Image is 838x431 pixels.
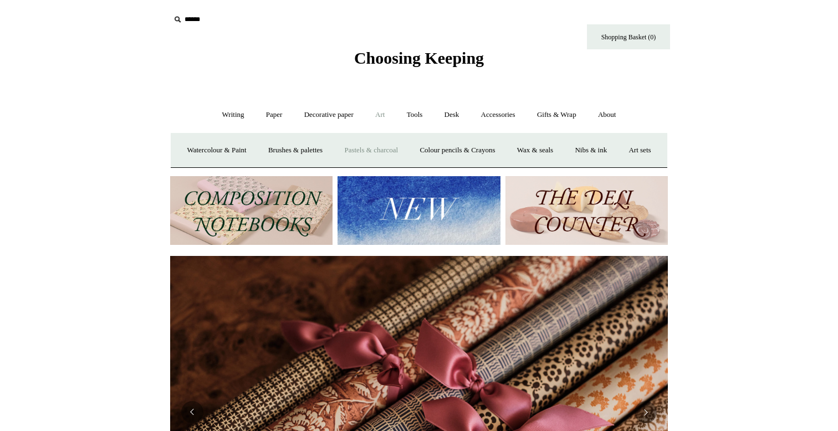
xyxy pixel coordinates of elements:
a: Tools [397,100,433,130]
a: Gifts & Wrap [527,100,586,130]
a: Accessories [471,100,525,130]
a: Choosing Keeping [354,58,484,65]
span: Choosing Keeping [354,49,484,67]
a: Colour pencils & Crayons [410,136,505,165]
button: Next [635,401,657,423]
button: Previous [181,401,203,423]
a: Art [365,100,395,130]
a: Decorative paper [294,100,364,130]
a: Art sets [619,136,661,165]
img: The Deli Counter [505,176,668,245]
a: Shopping Basket (0) [587,24,670,49]
a: Brushes & palettes [258,136,333,165]
a: Desk [435,100,469,130]
a: Wax & seals [507,136,563,165]
img: New.jpg__PID:f73bdf93-380a-4a35-bcfe-7823039498e1 [338,176,500,245]
a: About [588,100,626,130]
a: Nibs & ink [565,136,617,165]
img: 202302 Composition ledgers.jpg__PID:69722ee6-fa44-49dd-a067-31375e5d54ec [170,176,333,245]
a: Writing [212,100,254,130]
a: Watercolour & Paint [177,136,256,165]
a: Paper [256,100,293,130]
a: Pastels & charcoal [334,136,408,165]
